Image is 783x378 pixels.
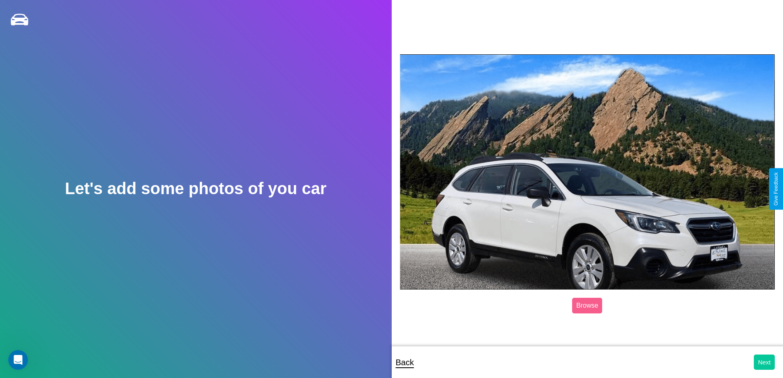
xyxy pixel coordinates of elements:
label: Browse [572,298,602,313]
button: Next [754,355,775,370]
p: Back [396,355,414,370]
iframe: Intercom live chat [8,350,28,370]
h2: Let's add some photos of you car [65,179,326,198]
img: posted [400,54,775,290]
div: Give Feedback [773,172,779,206]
